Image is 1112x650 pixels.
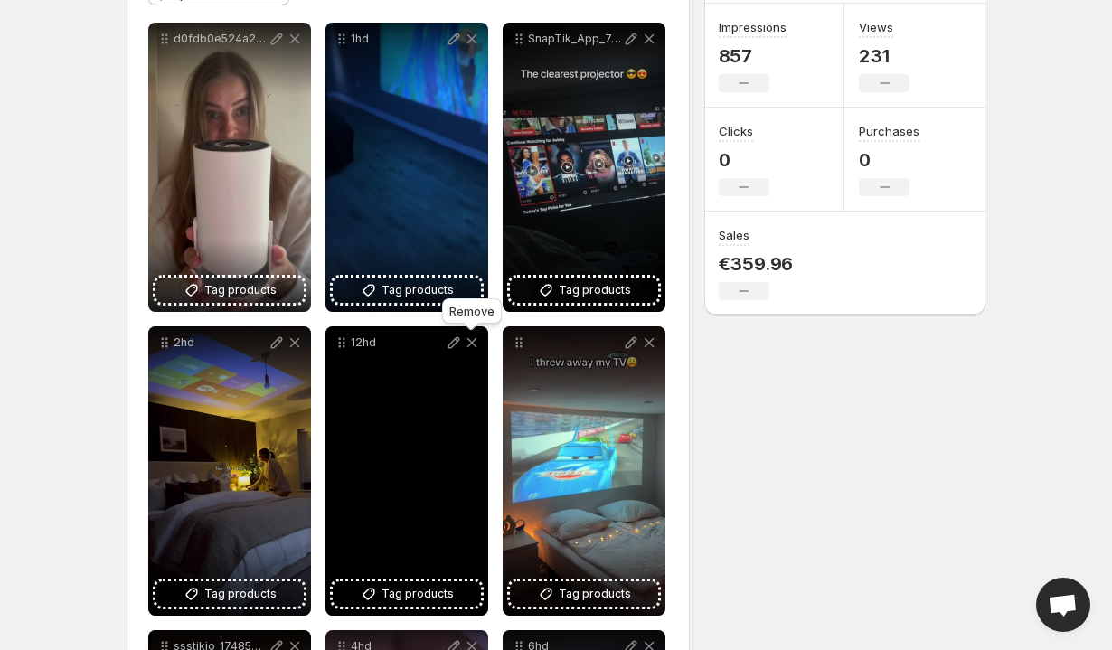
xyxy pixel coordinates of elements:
[719,226,749,244] h3: Sales
[174,335,268,350] p: 2hd
[155,581,304,607] button: Tag products
[859,122,919,140] h3: Purchases
[148,326,311,616] div: 2hdTag products
[528,32,622,46] p: SnapTik_App_7412103058609491230-HD
[719,122,753,140] h3: Clicks
[174,32,268,46] p: d0fdb0e524a24d0797f6f972630ce57d
[204,281,277,299] span: Tag products
[510,278,658,303] button: Tag products
[204,585,277,603] span: Tag products
[859,149,919,171] p: 0
[382,585,454,603] span: Tag products
[155,278,304,303] button: Tag products
[503,23,665,312] div: SnapTik_App_7412103058609491230-HDTag products
[503,326,665,616] div: Tag products
[382,281,454,299] span: Tag products
[351,335,445,350] p: 12hd
[351,32,445,46] p: 1hd
[859,18,893,36] h3: Views
[148,23,311,312] div: d0fdb0e524a24d0797f6f972630ce57dTag products
[1036,578,1090,632] div: Open chat
[559,281,631,299] span: Tag products
[325,23,488,312] div: 1hdTag products
[510,581,658,607] button: Tag products
[859,45,909,67] p: 231
[333,581,481,607] button: Tag products
[719,45,787,67] p: 857
[559,585,631,603] span: Tag products
[719,253,794,275] p: €359.96
[325,326,488,616] div: 12hdTag products
[333,278,481,303] button: Tag products
[719,18,787,36] h3: Impressions
[719,149,769,171] p: 0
